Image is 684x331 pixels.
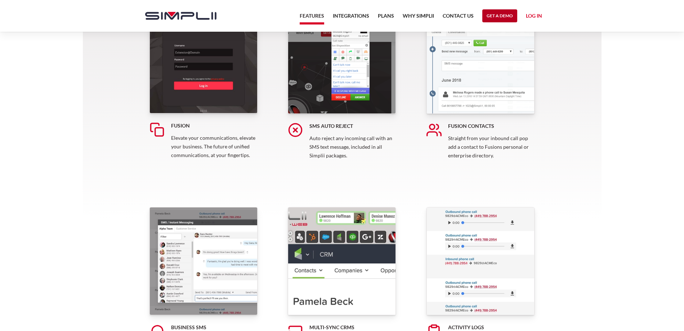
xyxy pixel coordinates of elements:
a: Why Simplii [403,12,434,24]
a: Features [300,12,324,24]
a: Fusion ContactsStraight from your inbound call pop add a contact to Fusions personal or enterpris... [426,6,535,177]
p: Auto reject any incoming call with an SMS text message, included in all Simplii packages. [309,134,396,160]
a: FusionElevate your communications, elevate your business. The future of unified communications, a... [149,6,258,177]
h5: Business SMS [171,324,258,331]
a: Plans [378,12,394,24]
h5: Activity Logs [448,324,535,331]
h5: SMS Auto Reject [309,122,396,130]
a: Integrations [333,12,369,24]
a: Contact US [443,12,474,24]
h5: Fusion [171,122,258,129]
h5: Fusion Contacts [448,122,535,130]
a: Log in [526,12,542,22]
a: Get a Demo [482,9,517,22]
a: SMS Auto RejectAuto reject any incoming call with an SMS text message, included in all Simplii pa... [288,6,396,177]
p: Straight from your inbound call pop add a contact to Fusions personal or enterprise directory. [448,134,535,160]
img: Simplii [145,12,216,20]
h5: Multi-sync CRMs [309,324,396,331]
p: Elevate your communications, elevate your business. The future of unified communications, at your... [171,134,258,160]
